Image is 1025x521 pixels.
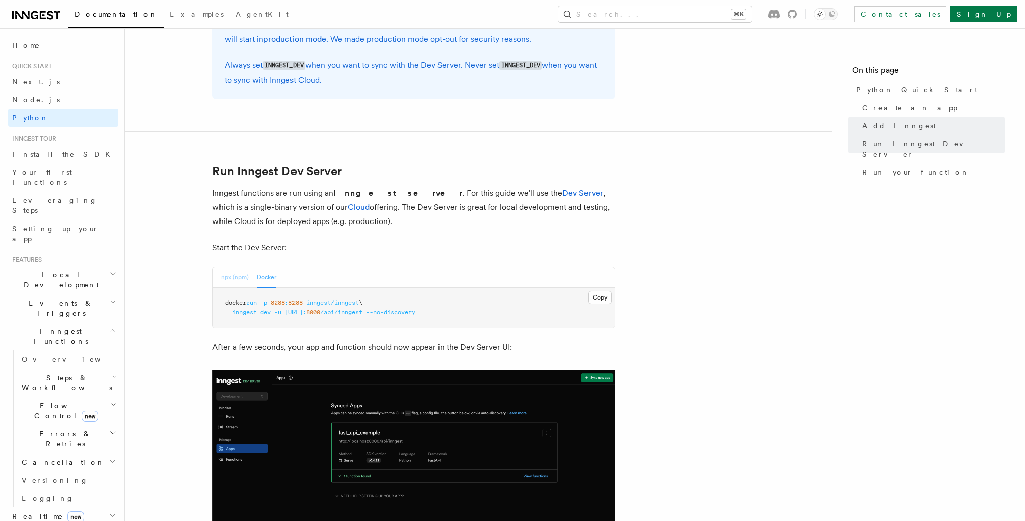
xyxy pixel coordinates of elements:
[164,3,230,27] a: Examples
[499,61,542,70] code: INNGEST_DEV
[814,8,838,20] button: Toggle dark mode
[285,309,306,316] span: [URL]:
[8,294,118,322] button: Events & Triggers
[18,429,109,449] span: Errors & Retries
[8,191,118,219] a: Leveraging Steps
[8,135,56,143] span: Inngest tour
[12,150,116,158] span: Install the SDK
[18,401,111,421] span: Flow Control
[320,309,362,316] span: /api/inngest
[75,10,158,18] span: Documentation
[212,164,342,178] a: Run Inngest Dev Server
[856,85,977,95] span: Python Quick Start
[230,3,295,27] a: AgentKit
[8,91,118,109] a: Node.js
[12,114,49,122] span: Python
[225,18,603,46] p: 💡 The environment variable tells the Inngest SDK to run in "dev mode". By default, the SDK will s...
[366,309,415,316] span: --no-discovery
[225,299,246,306] span: docker
[12,96,60,104] span: Node.js
[8,350,118,507] div: Inngest Functions
[68,3,164,28] a: Documentation
[858,117,1005,135] a: Add Inngest
[359,299,362,306] span: \
[8,270,110,290] span: Local Development
[246,299,257,306] span: run
[22,476,88,484] span: Versioning
[170,10,224,18] span: Examples
[271,299,285,306] span: 8288
[8,109,118,127] a: Python
[18,453,118,471] button: Cancellation
[221,267,249,288] button: npx (npm)
[12,40,40,50] span: Home
[232,309,257,316] span: inngest
[858,135,1005,163] a: Run Inngest Dev Server
[18,368,118,397] button: Steps & Workflows
[257,267,276,288] button: Docker
[18,425,118,453] button: Errors & Retries
[858,99,1005,117] a: Create an app
[862,103,957,113] span: Create an app
[8,326,109,346] span: Inngest Functions
[18,471,118,489] a: Versioning
[212,241,615,255] p: Start the Dev Server:
[225,58,603,87] p: Always set when you want to sync with the Dev Server. Never set when you want to sync with Innges...
[588,291,612,304] button: Copy
[558,6,752,22] button: Search...⌘K
[862,139,1005,159] span: Run Inngest Dev Server
[263,61,305,70] code: INNGEST_DEV
[212,186,615,229] p: Inngest functions are run using an . For this guide we'll use the , which is a single-binary vers...
[274,309,281,316] span: -u
[285,299,288,306] span: :
[212,340,615,354] p: After a few seconds, your app and function should now appear in the Dev Server UI:
[306,309,320,316] span: 8000
[18,457,105,467] span: Cancellation
[82,411,98,422] span: new
[8,36,118,54] a: Home
[858,163,1005,181] a: Run your function
[12,196,97,214] span: Leveraging Steps
[8,72,118,91] a: Next.js
[260,309,271,316] span: dev
[12,168,72,186] span: Your first Functions
[18,373,112,393] span: Steps & Workflows
[8,145,118,163] a: Install the SDK
[852,81,1005,99] a: Python Quick Start
[8,256,42,264] span: Features
[12,225,99,243] span: Setting up your app
[852,64,1005,81] h4: On this page
[8,219,118,248] a: Setting up your app
[22,494,74,502] span: Logging
[236,10,289,18] span: AgentKit
[306,299,359,306] span: inngest/inngest
[8,298,110,318] span: Events & Triggers
[22,355,125,363] span: Overview
[18,397,118,425] button: Flow Controlnew
[950,6,1017,22] a: Sign Up
[862,121,936,131] span: Add Inngest
[562,188,603,198] a: Dev Server
[348,202,370,212] a: Cloud
[731,9,746,19] kbd: ⌘K
[263,34,326,44] a: production mode
[8,322,118,350] button: Inngest Functions
[12,78,60,86] span: Next.js
[288,299,303,306] span: 8288
[260,299,267,306] span: -p
[854,6,946,22] a: Contact sales
[8,163,118,191] a: Your first Functions
[8,266,118,294] button: Local Development
[8,62,52,70] span: Quick start
[18,489,118,507] a: Logging
[862,167,969,177] span: Run your function
[18,350,118,368] a: Overview
[333,188,463,198] strong: Inngest server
